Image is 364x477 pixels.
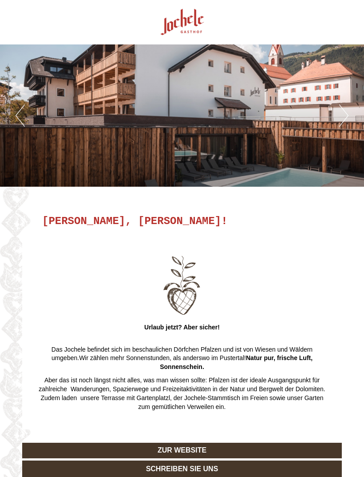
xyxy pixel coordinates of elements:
[16,104,25,127] button: Previous
[22,443,342,458] a: Zur Website
[36,376,328,412] p: Aber das ist noch längst nicht alles, was man wissen sollte: Pfalzen ist der ideale Ausgangspunkt...
[36,345,328,372] p: Das Jochele befindet sich im beschaulichen Dörfchen Pfalzen und ist von Wiesen und Wäldern umgebe...
[42,216,228,227] h1: [PERSON_NAME], [PERSON_NAME]!
[144,324,220,331] strong: Urlaub jetzt? Aber sicher!
[339,104,348,127] button: Next
[49,252,315,319] img: image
